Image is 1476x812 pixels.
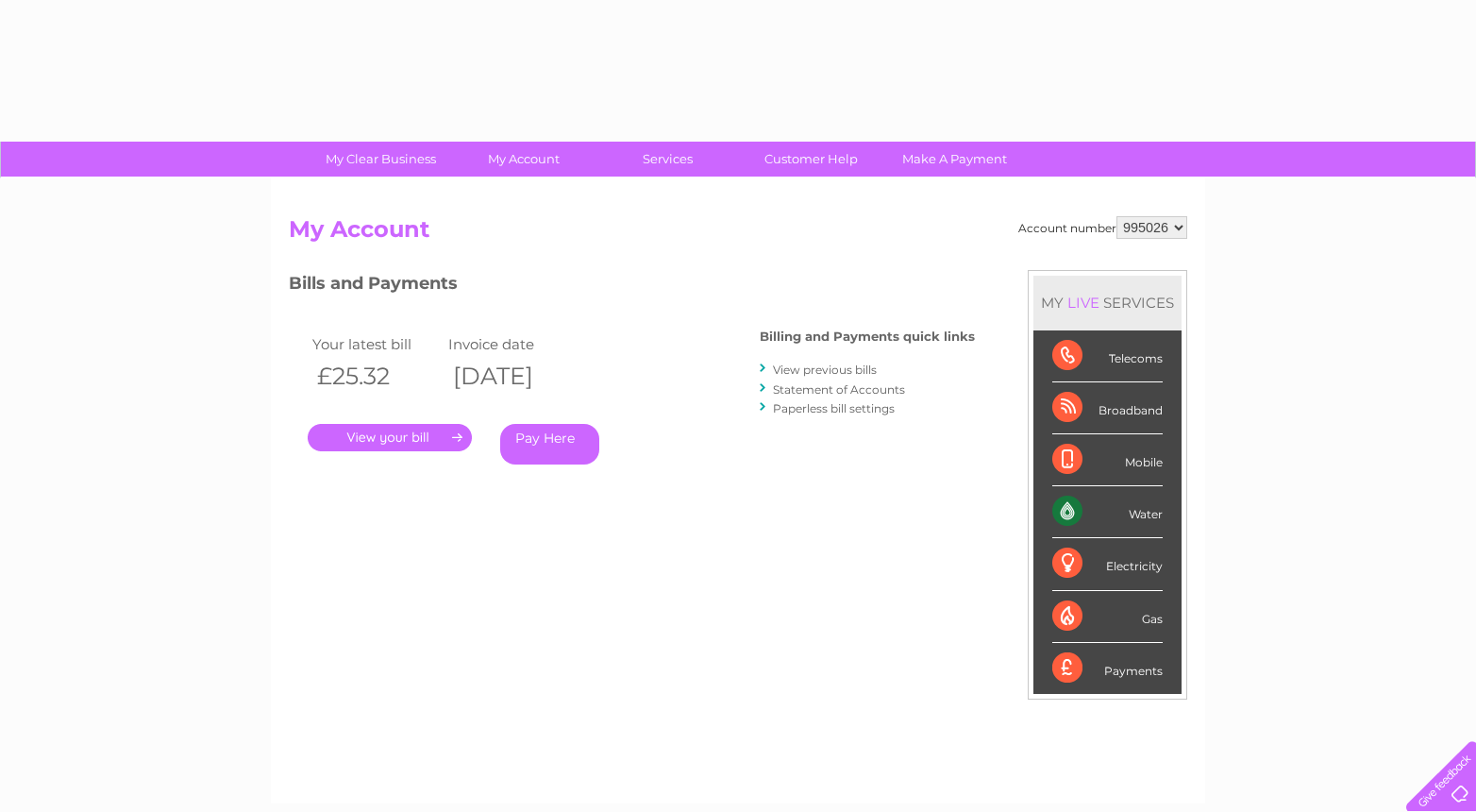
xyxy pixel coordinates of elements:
[1052,643,1163,694] div: Payments
[773,363,877,377] a: View previous bills
[1064,294,1103,312] div: LIVE
[773,382,905,397] a: Statement of Accounts
[773,401,895,415] a: Paperless bill settings
[1052,538,1163,590] div: Electricity
[1052,486,1163,538] div: Water
[308,424,472,451] a: .
[446,142,602,177] a: My Account
[760,330,975,344] h4: Billing and Payments quick links
[444,331,579,357] td: Invoice date
[289,216,1187,252] h2: My Account
[877,142,1032,177] a: Make A Payment
[733,142,889,177] a: Customer Help
[500,424,599,465] a: Pay Here
[1052,591,1163,643] div: Gas
[303,142,459,177] a: My Clear Business
[1018,216,1187,239] div: Account number
[1052,434,1163,486] div: Mobile
[1052,382,1163,434] div: Broadband
[308,331,444,357] td: Your latest bill
[1033,276,1182,330] div: MY SERVICES
[308,357,444,396] th: £25.32
[590,142,746,177] a: Services
[444,357,579,396] th: [DATE]
[1052,330,1163,382] div: Telecoms
[289,270,975,303] h3: Bills and Payments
